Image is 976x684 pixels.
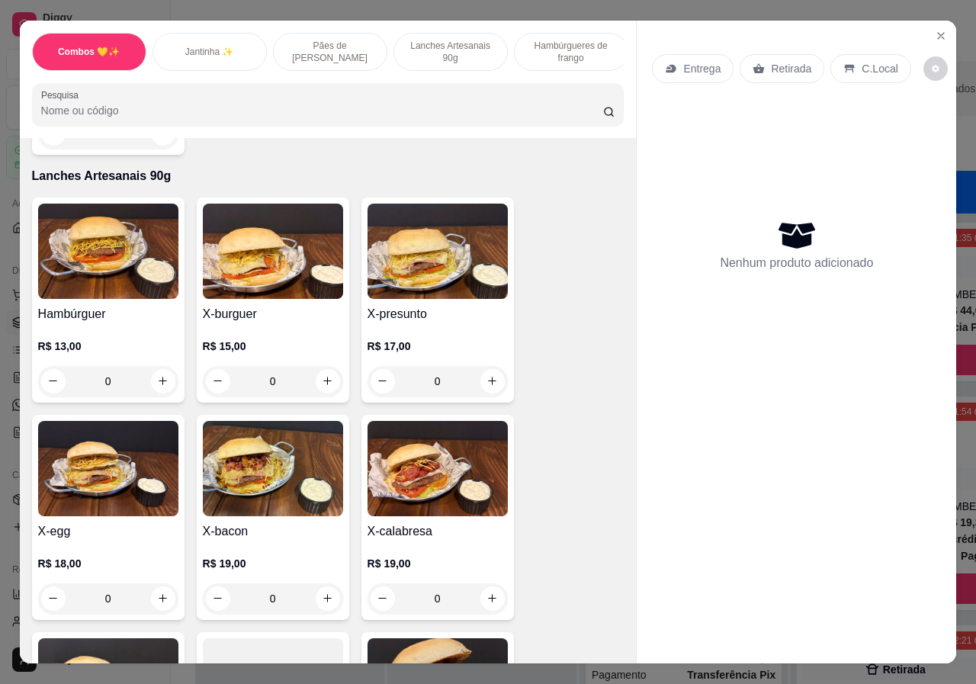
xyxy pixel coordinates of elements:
[923,56,948,81] button: decrease-product-quantity
[185,46,234,58] p: Jantinha ✨
[368,522,508,541] h4: X-calabresa
[720,254,873,272] p: Nenhum produto adicionado
[203,339,343,354] p: R$ 15,00
[368,305,508,323] h4: X-presunto
[38,421,178,516] img: product-image
[32,167,624,185] p: Lanches Artesanais 90g
[203,204,343,299] img: product-image
[203,556,343,571] p: R$ 19,00
[862,61,897,76] p: C.Local
[683,61,721,76] p: Entrega
[38,522,178,541] h4: X-egg
[38,305,178,323] h4: Hambúrguer
[203,421,343,516] img: product-image
[527,40,615,64] p: Hambúrgueres de frango
[368,556,508,571] p: R$ 19,00
[368,204,508,299] img: product-image
[368,339,508,354] p: R$ 17,00
[771,61,811,76] p: Retirada
[368,421,508,516] img: product-image
[203,305,343,323] h4: X-burguer
[41,103,603,118] input: Pesquisa
[929,24,953,48] button: Close
[38,204,178,299] img: product-image
[203,522,343,541] h4: X-bacon
[41,88,84,101] label: Pesquisa
[406,40,495,64] p: Lanches Artesanais 90g
[58,46,120,58] p: Combos 💛✨
[38,556,178,571] p: R$ 18,00
[38,339,178,354] p: R$ 13,00
[286,40,374,64] p: Pães de [PERSON_NAME]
